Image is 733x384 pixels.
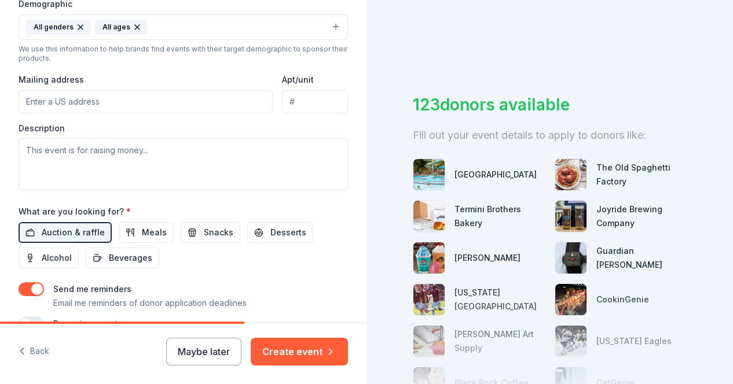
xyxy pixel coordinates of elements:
[42,226,105,239] span: Auction & raffle
[270,226,306,239] span: Desserts
[109,251,152,265] span: Beverages
[19,123,65,134] label: Description
[413,201,445,232] img: photo for Termini Brothers Bakery
[455,168,537,182] div: [GEOGRAPHIC_DATA]
[247,222,313,243] button: Desserts
[42,251,72,265] span: Alcohol
[455,202,545,230] div: Termini Brothers Bakery
[86,248,159,268] button: Beverages
[19,90,273,113] input: Enter a US address
[166,338,241,365] button: Maybe later
[282,90,348,113] input: #
[413,159,445,190] img: photo for South Suburban Park & Recreation District
[413,93,687,117] div: 123 donors available
[53,296,247,310] p: Email me reminders of donor application deadlines
[119,222,174,243] button: Meals
[19,222,112,243] button: Auction & raffle
[413,242,445,274] img: photo for Bahama Buck's
[19,339,49,364] button: Back
[19,248,79,268] button: Alcohol
[596,161,687,189] div: The Old Spaghetti Factory
[555,242,587,274] img: photo for Guardian Angel Device
[95,20,147,35] div: All ages
[53,284,131,294] label: Send me reminders
[181,222,240,243] button: Snacks
[26,20,90,35] div: All genders
[596,202,687,230] div: Joyride Brewing Company
[555,201,587,232] img: photo for Joyride Brewing Company
[204,226,233,239] span: Snacks
[455,251,521,265] div: [PERSON_NAME]
[19,206,131,217] label: What are you looking for?
[596,244,687,272] div: Guardian [PERSON_NAME]
[413,126,687,145] div: Fill out your event details to apply to donors like:
[251,338,348,365] button: Create event
[19,45,348,63] div: We use this information to help brands find events with their target demographic to sponsor their...
[53,319,118,328] label: Recurring event
[19,14,348,40] button: All gendersAll ages
[282,74,314,86] label: Apt/unit
[19,74,84,86] label: Mailing address
[555,159,587,190] img: photo for The Old Spaghetti Factory
[142,226,167,239] span: Meals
